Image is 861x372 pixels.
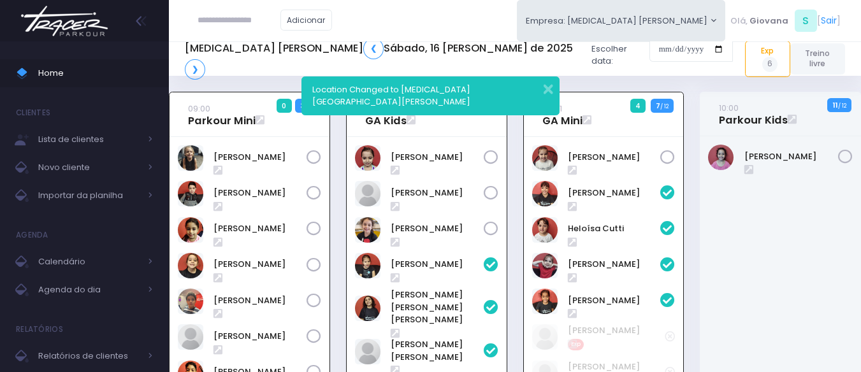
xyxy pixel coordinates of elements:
h5: [MEDICAL_DATA] [PERSON_NAME] Sábado, 16 [PERSON_NAME] de 2025 [185,38,581,80]
img: Levi Teofilo de Almeida Neto [178,289,203,314]
img: Helena Sass Lopes [178,217,203,243]
img: Diana ferreira dos santos [532,181,558,206]
img: Laís Silva de Mendonça [532,253,558,278]
img: Giovana Ferroni Gimenes de Almeida [355,296,380,321]
img: Marcela Herdt Garisto [532,145,558,171]
a: [PERSON_NAME] [568,151,661,164]
a: [PERSON_NAME] [391,258,484,271]
a: [PERSON_NAME] [PERSON_NAME] [391,338,484,363]
a: ❮ [363,38,384,59]
img: Arthur Amancio Baldasso [178,145,203,171]
a: [PERSON_NAME] [744,150,839,163]
a: [PERSON_NAME] [568,187,661,199]
small: 09:00 [188,103,210,115]
small: / 12 [660,103,669,110]
span: Location Changed to [MEDICAL_DATA][GEOGRAPHIC_DATA][PERSON_NAME] [312,83,470,108]
a: 09:00Parkour Mini [188,102,256,127]
img: Isabella Palma Reis [708,145,734,170]
span: 0 [277,99,292,113]
a: Exp6 [745,41,790,77]
h4: Clientes [16,100,50,125]
h4: Agenda [16,222,48,248]
span: Novo cliente [38,159,140,176]
img: Lucas Marques [178,324,203,350]
a: [PERSON_NAME] [568,324,665,337]
small: / 12 [838,102,846,110]
div: [ ] [725,6,845,35]
a: ❯ [185,59,205,80]
a: [PERSON_NAME] [213,187,307,199]
img: Alice Silva de Mendonça [355,253,380,278]
img: LAURA ORTIZ CAMPOS VIEIRA [355,145,380,171]
div: Escolher data: [185,34,733,83]
small: 10:00 [719,102,739,114]
a: [PERSON_NAME] [213,151,307,164]
a: 09:01GA Mini [542,102,582,127]
span: 4 [630,99,646,113]
span: Olá, [730,15,748,27]
img: Heloísa Cutti Iagalo [532,217,558,243]
img: Laís de Moraes Salgado [178,253,203,278]
img: Manuela Quintilio Gonçalves Silva [355,339,380,364]
span: Calendário [38,254,140,270]
img: Lívia Fontoura Machado Liberal [355,217,380,243]
img: Bianca Munaretto Fonte [532,324,558,350]
a: [PERSON_NAME] [391,187,484,199]
a: Heloísa Cutti [568,222,661,235]
a: [PERSON_NAME] [568,294,661,307]
h4: Relatórios [16,317,63,342]
span: 6 [762,57,778,72]
a: [PERSON_NAME] [391,151,484,164]
img: Manuela Teixeira Isique [532,289,558,314]
a: [PERSON_NAME] [213,330,307,343]
a: Sair [821,14,837,27]
a: Adicionar [280,10,333,31]
span: Giovana [749,15,788,27]
a: 09:00GA Kids [365,102,407,127]
span: Relatórios de clientes [38,348,140,364]
span: Importar da planilha [38,187,140,204]
a: [PERSON_NAME] [PERSON_NAME] [PERSON_NAME] [391,289,484,326]
strong: 3 [300,101,305,111]
a: [PERSON_NAME] [213,222,307,235]
a: [PERSON_NAME] [568,258,661,271]
a: [PERSON_NAME] [213,294,307,307]
span: S [795,10,817,32]
a: [PERSON_NAME] [391,222,484,235]
span: Agenda do dia [38,282,140,298]
strong: 11 [833,100,838,110]
a: 10:00Parkour Kids [719,101,788,127]
span: Home [38,65,153,82]
img: Benicio Domingos Barbosa [178,181,203,206]
strong: 7 [656,101,660,111]
span: Lista de clientes [38,131,140,148]
a: Treino livre [790,43,845,75]
a: [PERSON_NAME] [213,258,307,271]
img: Laís Bacini Amorim [355,181,380,206]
